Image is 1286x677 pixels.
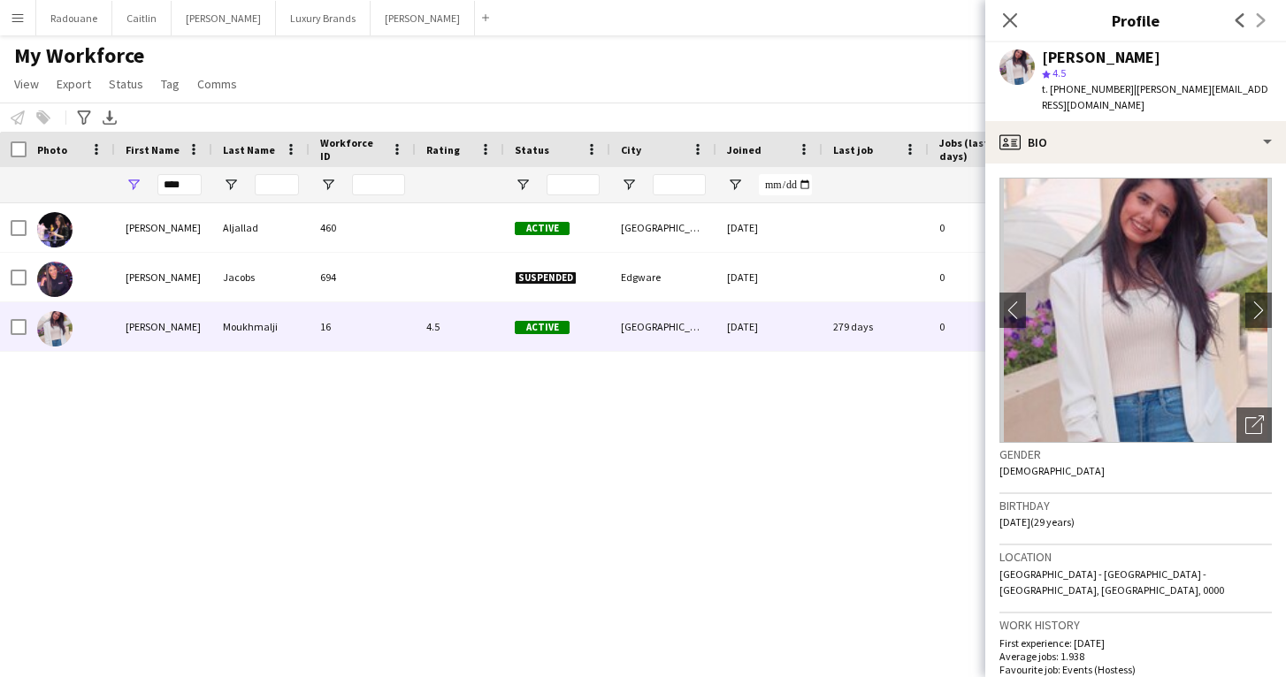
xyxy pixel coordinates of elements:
[14,42,144,69] span: My Workforce
[73,107,95,128] app-action-btn: Advanced filters
[929,203,1044,252] div: 0
[154,72,187,95] a: Tag
[426,143,460,156] span: Rating
[36,1,112,35] button: Radouane
[999,617,1272,633] h3: Work history
[115,203,212,252] div: [PERSON_NAME]
[223,143,275,156] span: Last Name
[7,72,46,95] a: View
[653,174,706,195] input: City Filter Input
[833,143,873,156] span: Last job
[255,174,299,195] input: Last Name Filter Input
[14,76,39,92] span: View
[320,177,336,193] button: Open Filter Menu
[759,174,812,195] input: Joined Filter Input
[37,212,73,247] img: Dina Aljallad
[37,311,73,346] img: Dina Moukhmalji
[212,203,310,252] div: Aljallad
[999,567,1224,597] span: [GEOGRAPHIC_DATA] - [GEOGRAPHIC_DATA] - [GEOGRAPHIC_DATA], [GEOGRAPHIC_DATA], 0000
[115,302,212,351] div: [PERSON_NAME]
[999,446,1272,462] h3: Gender
[610,302,716,351] div: [GEOGRAPHIC_DATA]
[515,177,531,193] button: Open Filter Menu
[515,143,549,156] span: Status
[102,72,150,95] a: Status
[310,203,416,252] div: 460
[126,177,142,193] button: Open Filter Menu
[985,121,1286,164] div: Bio
[109,76,143,92] span: Status
[999,515,1075,529] span: [DATE] (29 years)
[112,1,172,35] button: Caitlin
[716,302,823,351] div: [DATE]
[190,72,244,95] a: Comms
[727,143,762,156] span: Joined
[57,76,91,92] span: Export
[50,72,98,95] a: Export
[610,253,716,301] div: Edgware
[727,177,743,193] button: Open Filter Menu
[999,178,1272,443] img: Crew avatar or photo
[999,498,1272,513] h3: Birthday
[515,222,570,235] span: Active
[999,650,1272,663] p: Average jobs: 1.938
[352,174,405,195] input: Workforce ID Filter Input
[1042,49,1160,65] div: [PERSON_NAME]
[320,136,384,163] span: Workforce ID
[161,76,180,92] span: Tag
[115,253,212,301] div: [PERSON_NAME]
[515,321,570,334] span: Active
[610,203,716,252] div: [GEOGRAPHIC_DATA]
[197,76,237,92] span: Comms
[929,253,1044,301] div: 0
[37,143,67,156] span: Photo
[99,107,120,128] app-action-btn: Export XLSX
[823,302,929,351] div: 279 days
[985,9,1286,32] h3: Profile
[1042,82,1134,95] span: t. [PHONE_NUMBER]
[716,253,823,301] div: [DATE]
[929,302,1044,351] div: 0
[276,1,371,35] button: Luxury Brands
[37,262,73,297] img: Dina Jacobs
[999,549,1272,565] h3: Location
[1053,66,1066,80] span: 4.5
[547,174,600,195] input: Status Filter Input
[416,302,504,351] div: 4.5
[621,177,637,193] button: Open Filter Menu
[621,143,641,156] span: City
[223,177,239,193] button: Open Filter Menu
[212,302,310,351] div: Moukhmalji
[310,302,416,351] div: 16
[999,464,1105,477] span: [DEMOGRAPHIC_DATA]
[172,1,276,35] button: [PERSON_NAME]
[716,203,823,252] div: [DATE]
[1236,407,1272,443] div: Open photos pop-in
[515,271,577,285] span: Suspended
[939,136,1012,163] span: Jobs (last 90 days)
[126,143,180,156] span: First Name
[1042,82,1268,111] span: | [PERSON_NAME][EMAIL_ADDRESS][DOMAIN_NAME]
[999,663,1272,676] p: Favourite job: Events (Hostess)
[157,174,202,195] input: First Name Filter Input
[212,253,310,301] div: Jacobs
[371,1,475,35] button: [PERSON_NAME]
[999,636,1272,650] p: First experience: [DATE]
[310,253,416,301] div: 694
